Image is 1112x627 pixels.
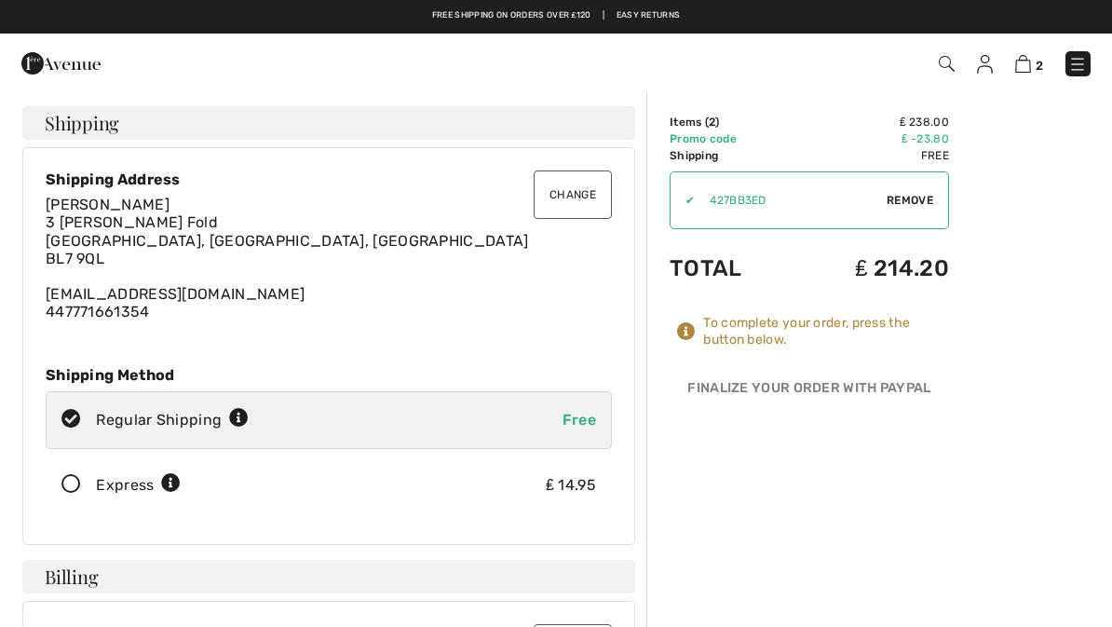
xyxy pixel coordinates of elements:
td: ₤ -23.80 [791,130,949,147]
div: Express [96,474,181,497]
img: Shopping Bag [1015,55,1031,73]
span: 2 [1036,59,1043,73]
div: To complete your order, press the button below. [703,315,949,348]
div: Finalize Your Order with PayPal [670,378,949,406]
a: Easy Returns [617,9,681,22]
div: ₤ 14.95 [546,474,596,497]
img: Search [939,56,955,72]
div: Shipping Address [46,170,612,188]
div: Shipping Method [46,366,612,384]
a: 1ère Avenue [21,53,101,71]
button: Change [534,170,612,219]
input: Promo code [695,172,887,228]
span: Free [563,411,596,429]
iframe: PayPal [670,406,949,448]
a: Free shipping on orders over ₤120 [432,9,591,22]
td: ₤ 238.00 [791,114,949,130]
span: Billing [45,567,98,586]
div: ✔ [671,192,695,209]
img: Menu [1068,55,1087,74]
div: [EMAIL_ADDRESS][DOMAIN_NAME] 447771661354 [46,196,612,320]
td: Shipping [670,147,791,164]
span: 2 [709,116,715,129]
td: Free [791,147,949,164]
td: ₤ 214.20 [791,237,949,300]
span: Shipping [45,114,119,132]
a: 2 [1015,52,1043,75]
td: Items ( ) [670,114,791,130]
span: | [603,9,604,22]
td: Promo code [670,130,791,147]
div: Regular Shipping [96,409,249,431]
span: [PERSON_NAME] [46,196,170,213]
span: Remove [887,192,933,209]
span: 3 [PERSON_NAME] Fold [GEOGRAPHIC_DATA], [GEOGRAPHIC_DATA], [GEOGRAPHIC_DATA] BL7 9QL [46,213,529,266]
img: My Info [977,55,993,74]
td: Total [670,237,791,300]
img: 1ère Avenue [21,45,101,82]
